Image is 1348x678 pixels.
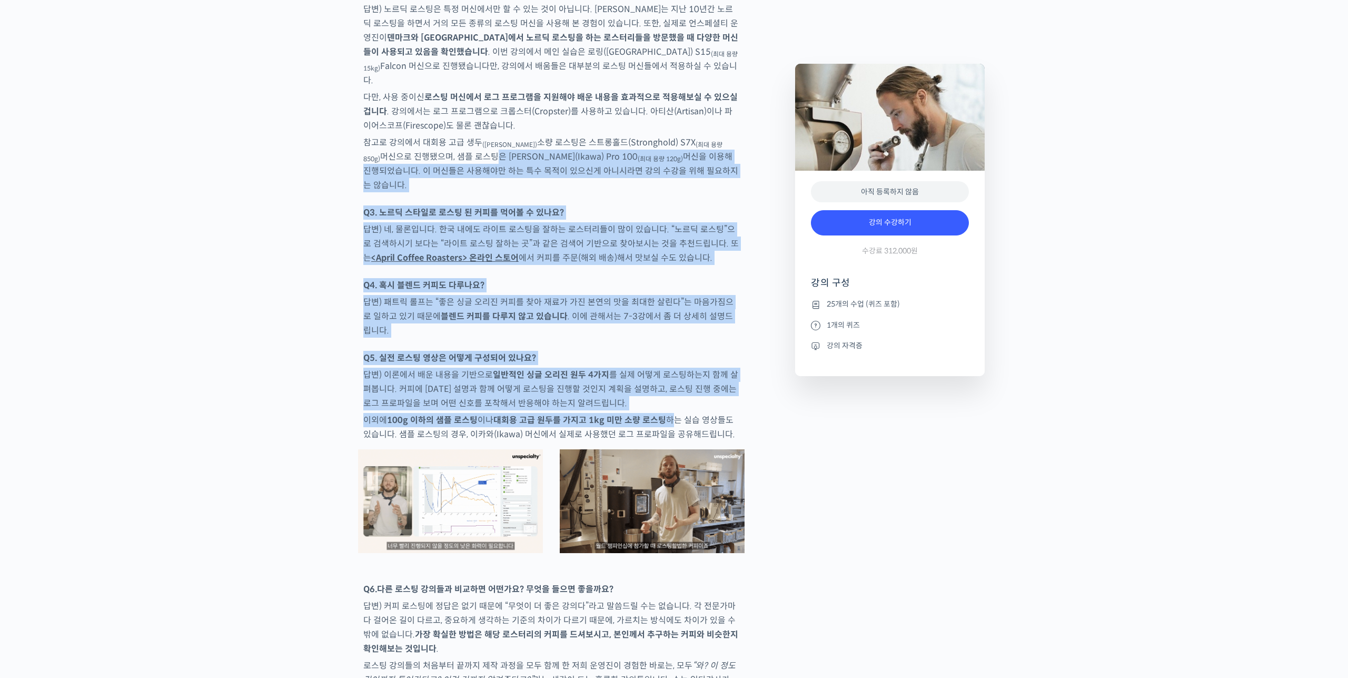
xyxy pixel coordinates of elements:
strong: Q5. 실전 로스팅 영상은 어떻게 구성되어 있나요? [363,352,536,363]
a: 설정 [136,334,202,360]
li: 1개의 퀴즈 [811,319,969,331]
strong: 로스팅 머신에서 로그 프로그램을 지원해야 배운 내용을 효과적으로 적용해보실 수 있으실 겁니다 [363,92,738,117]
h4: 강의 구성 [811,277,969,298]
strong: 일반적인 싱글 오리진 원두 4가지 [493,369,609,380]
strong: 덴마크와 [GEOGRAPHIC_DATA]에서 노르딕 로스팅을 하는 로스터리들을 방문했을 때 다양한 머신들이 사용되고 있음을 확인했습니다 [363,32,738,57]
strong: Q3. 노르딕 스타일로 로스팅 된 커피를 먹어볼 수 있나요? [363,207,564,218]
sub: ([PERSON_NAME]) [482,141,537,149]
strong: 다른 로스팅 강의들과 비교하면 어떤가요? 무엇을 들으면 좋을까요? [377,584,613,595]
strong: Q6. [363,584,613,595]
strong: 블렌드 커피를 다루지 않고 있습니다 [441,311,568,322]
strong: 대회용 고급 원두를 가지고 1kg 미만 소량 로스팅 [493,415,666,426]
p: 답변) 이론에서 배운 내용을 기반으로 를 실제 어떻게 로스팅하는지 함께 살펴봅니다. 커피에 [DATE] 설명과 함께 어떻게 로스팅을 진행할 것인지 계획을 설명하고, 로스팅 진... [363,368,739,410]
span: 수강료 312,000원 [862,246,918,256]
sub: (최대 용량 120g) [638,155,683,163]
strong: 가장 확실한 방법은 해당 로스터리의 커피를 드셔보시고, 본인께서 추구하는 커피와 비슷한지 확인해보는 것입니다 [363,629,738,654]
strong: Q4. 혹시 블렌드 커피도 다루나요? [363,280,484,291]
p: 다만, 사용 중이신 . 강의에서는 로그 프로그램으로 크롭스터(Cropster)를 사용하고 있습니다. 아티산(Artisan)이나 파이어스코프(Firescope)도 물론 괜찮습니다. [363,90,739,133]
li: 강의 자격증 [811,339,969,352]
li: 25개의 수업 (퀴즈 포함) [811,298,969,311]
div: 아직 등록하지 않음 [811,181,969,203]
a: <April Coffee Roasters> 온라인 스토어 [371,252,519,263]
p: 답변) 커피 로스팅에 정답은 없기 때문에 “무엇이 더 좋은 강의다”라고 말씀드릴 수는 없습니다. 각 전문가마다 걸어온 길이 다르고, 중요하게 생각하는 기준의 차이가 다르기 때... [363,599,739,656]
p: 답변) 노르딕 로스팅은 특정 머신에서만 할 수 있는 것이 아닙니다. [PERSON_NAME]는 지난 10년간 노르딕 로스팅을 하면서 거의 모든 종류의 로스팅 머신을 사용해 본... [363,2,739,87]
p: 참고로 강의에서 대회용 고급 생두 소량 로스팅은 스트롱홀드(Stronghold) S7X 머신으로 진행됐으며, 샘플 로스팅은 [PERSON_NAME](Ikawa) Pro 100... [363,135,739,192]
a: 홈 [3,334,70,360]
span: 대화 [96,350,109,359]
a: 대화 [70,334,136,360]
p: 답변) 네, 물론입니다. 한국 내에도 라이트 로스팅을 잘하는 로스터리들이 많이 있습니다. “노르딕 로스팅”으로 검색하시기 보다는 “라이트 로스팅 잘하는 곳”과 같은 검색어 기... [363,222,739,265]
a: 강의 수강하기 [811,210,969,235]
span: 홈 [33,350,39,358]
span: 설정 [163,350,175,358]
p: 이외에 이나 하는 실습 영상들도 있습니다. 샘플 로스팅의 경우, 이카와(Ikawa) 머신에서 실제로 사용했던 로그 프로파일을 공유해드립니다. [363,413,739,441]
p: 답변) 패트릭 롤프는 “좋은 싱글 오리진 커피를 찾아 재료가 가진 본연의 맛을 최대한 살린다”는 마음가짐으로 일하고 있기 때문에 . 이에 관해서는 7-3강에서 좀 더 상세히 ... [363,295,739,338]
strong: 100g 이하의 샘플 로스팅 [387,415,478,426]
